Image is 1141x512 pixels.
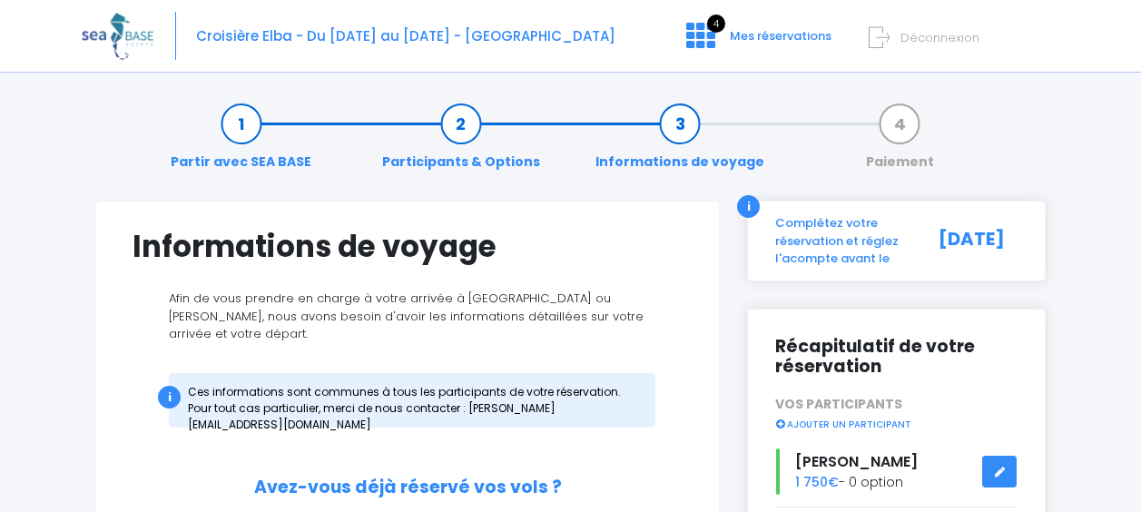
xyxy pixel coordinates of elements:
[762,214,919,268] div: Complétez votre réservation et réglez l'acompte avant le
[373,114,549,172] a: Participants & Options
[586,114,773,172] a: Informations de voyage
[133,290,683,343] p: Afin de vous prendre en charge à votre arrivée à [GEOGRAPHIC_DATA] ou [PERSON_NAME], nous avons b...
[133,478,683,498] h2: Avez-vous déjà réservé vos vols ?
[707,15,725,33] span: 4
[775,337,1018,379] h2: Récapitulatif de votre réservation
[900,29,979,46] span: Déconnexion
[196,26,615,45] span: Croisière Elba - Du [DATE] au [DATE] - [GEOGRAPHIC_DATA]
[133,229,683,264] h1: Informations de voyage
[762,448,1031,495] div: - 0 option
[162,114,320,172] a: Partir avec SEA BASE
[169,373,655,428] div: Ces informations sont communes à tous les participants de votre réservation. Pour tout cas partic...
[775,415,911,431] a: AJOUTER UN PARTICIPANT
[158,386,181,409] div: i
[672,34,842,51] a: 4 Mes réservations
[919,214,1031,268] div: [DATE]
[857,114,943,172] a: Paiement
[737,195,760,218] div: i
[795,451,918,472] span: [PERSON_NAME]
[730,27,831,44] span: Mes réservations
[795,473,839,491] span: 1 750€
[762,395,1031,433] div: VOS PARTICIPANTS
